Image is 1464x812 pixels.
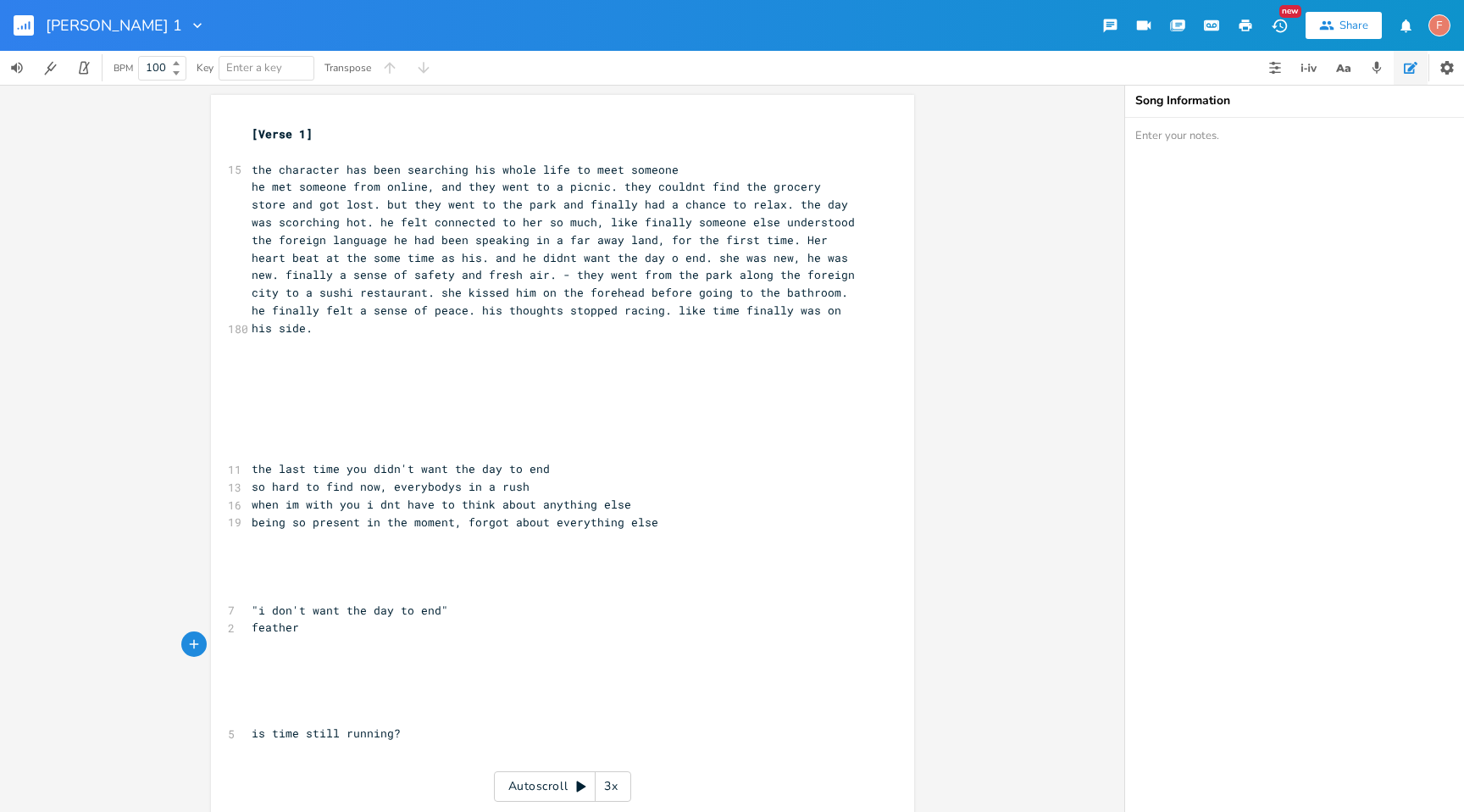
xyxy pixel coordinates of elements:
[1428,6,1450,45] button: F
[252,497,631,512] span: when im with you i dnt have to think about anything else
[252,126,313,142] span: [Verse 1]
[252,603,448,618] span: "i don't want the day to end"
[324,63,371,73] div: Transpose
[252,179,862,335] span: he met someone from online, and they went to a picnic. they couldnt find the grocery store and go...
[1306,12,1382,39] button: Share
[1262,10,1296,41] button: New
[252,726,401,741] span: is time still running?
[226,60,282,75] span: Enter a key
[46,18,182,33] span: [PERSON_NAME] 1
[1279,5,1301,18] div: New
[1135,95,1454,107] div: Song Information
[114,64,133,73] div: BPM
[1428,14,1450,36] div: fuzzyip
[252,479,530,494] span: so hard to find now, everybodys in a rush
[596,771,626,802] div: 3x
[252,461,550,476] span: the last time you didn't want the day to end
[252,620,299,635] span: feather
[494,771,631,802] div: Autoscroll
[197,63,213,73] div: Key
[252,514,658,530] span: being so present in the moment, forgot about everything else
[252,162,679,177] span: the character has been searching his whole life to meet someone
[1339,18,1368,33] div: Share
